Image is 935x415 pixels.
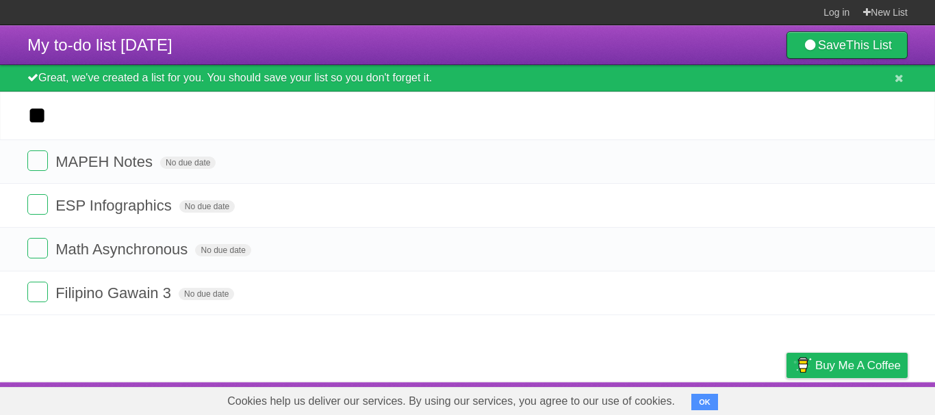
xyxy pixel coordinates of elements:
[27,150,48,171] label: Done
[55,284,175,302] span: Filipino Gawain 3
[179,200,235,213] span: No due date
[27,282,48,302] label: Done
[650,386,705,412] a: Developers
[160,157,216,169] span: No due date
[195,244,251,256] span: No due date
[691,394,718,410] button: OK
[604,386,633,412] a: About
[846,38,892,52] b: This List
[55,241,191,258] span: Math Asynchronous
[786,353,908,378] a: Buy me a coffee
[55,197,175,214] span: ESP Infographics
[722,386,752,412] a: Terms
[815,353,901,377] span: Buy me a coffee
[27,194,48,215] label: Done
[786,31,908,59] a: SaveThis List
[769,386,804,412] a: Privacy
[793,353,812,377] img: Buy me a coffee
[55,153,156,170] span: MAPEH Notes
[27,36,172,54] span: My to-do list [DATE]
[821,386,908,412] a: Suggest a feature
[27,238,48,258] label: Done
[179,288,234,300] span: No due date
[214,388,689,415] span: Cookies help us deliver our services. By using our services, you agree to our use of cookies.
